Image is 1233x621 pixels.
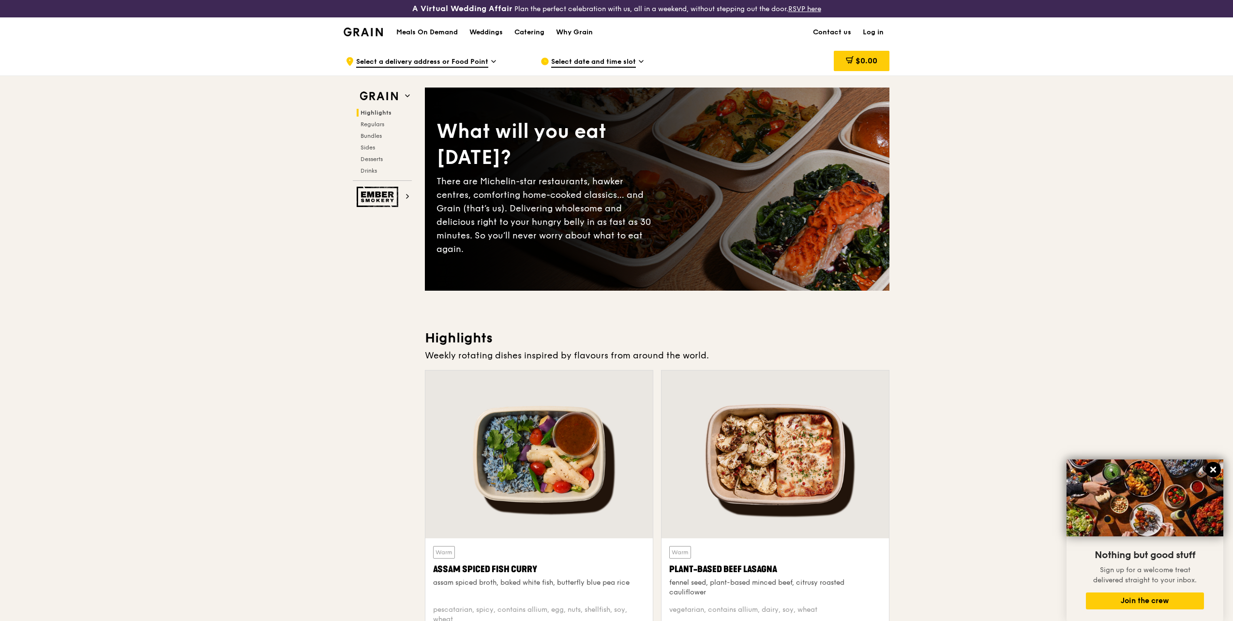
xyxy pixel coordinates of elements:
div: assam spiced broth, baked white fish, butterfly blue pea rice [433,578,645,588]
span: Sign up for a welcome treat delivered straight to your inbox. [1093,566,1197,584]
div: Warm [433,546,455,559]
a: Contact us [807,18,857,47]
h1: Meals On Demand [396,28,458,37]
img: Ember Smokery web logo [357,187,401,207]
span: Bundles [361,133,382,139]
span: Select a delivery address or Food Point [356,57,488,68]
h3: Highlights [425,329,889,347]
img: DSC07876-Edit02-Large.jpeg [1067,459,1223,536]
a: Log in [857,18,889,47]
div: Plant-Based Beef Lasagna [669,562,881,576]
a: Catering [509,18,550,47]
span: Desserts [361,156,383,163]
div: There are Michelin-star restaurants, hawker centres, comforting home-cooked classics… and Grain (... [436,175,657,256]
div: What will you eat [DATE]? [436,118,657,171]
span: Highlights [361,109,391,116]
h3: A Virtual Wedding Affair [412,4,512,14]
button: Close [1205,462,1221,477]
span: Select date and time slot [551,57,636,68]
div: Weddings [469,18,503,47]
img: Grain web logo [357,88,401,105]
div: fennel seed, plant-based minced beef, citrusy roasted cauliflower [669,578,881,597]
span: Sides [361,144,375,151]
span: Drinks [361,167,377,174]
a: Weddings [464,18,509,47]
div: Plan the perfect celebration with us, all in a weekend, without stepping out the door. [338,4,895,14]
span: $0.00 [856,56,877,65]
a: RSVP here [788,5,821,13]
img: Grain [344,28,383,36]
button: Join the crew [1086,592,1204,609]
span: Nothing but good stuff [1095,549,1195,561]
span: Regulars [361,121,384,128]
div: Warm [669,546,691,559]
a: GrainGrain [344,17,383,46]
div: Weekly rotating dishes inspired by flavours from around the world. [425,349,889,362]
div: Assam Spiced Fish Curry [433,562,645,576]
div: Catering [514,18,544,47]
div: Why Grain [556,18,593,47]
a: Why Grain [550,18,599,47]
